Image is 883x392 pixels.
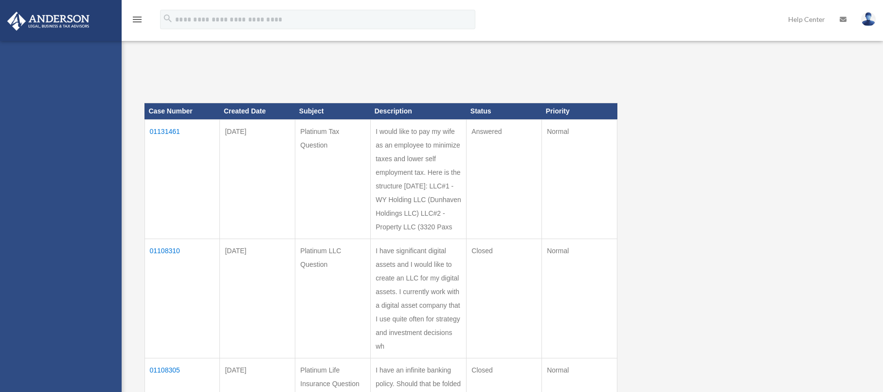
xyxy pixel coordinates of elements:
[467,239,542,358] td: Closed
[861,12,876,26] img: User Pic
[144,119,220,239] td: 01131461
[371,119,467,239] td: I would like to pay my wife as an employee to minimize taxes and lower self employment tax. Here ...
[220,239,295,358] td: [DATE]
[295,239,371,358] td: Platinum LLC Question
[131,17,143,25] a: menu
[220,119,295,239] td: [DATE]
[4,12,92,31] img: Anderson Advisors Platinum Portal
[144,103,220,120] th: Case Number
[542,239,617,358] td: Normal
[542,103,617,120] th: Priority
[295,119,371,239] td: Platinum Tax Question
[371,239,467,358] td: I have significant digital assets and I would like to create an LLC for my digital assets. I curr...
[542,119,617,239] td: Normal
[295,103,371,120] th: Subject
[144,239,220,358] td: 01108310
[467,119,542,239] td: Answered
[220,103,295,120] th: Created Date
[467,103,542,120] th: Status
[371,103,467,120] th: Description
[131,14,143,25] i: menu
[162,13,173,24] i: search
